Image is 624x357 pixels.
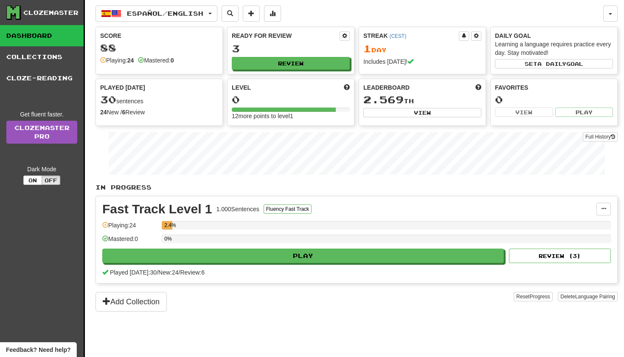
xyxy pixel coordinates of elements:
[363,94,481,105] div: th
[42,176,60,185] button: Off
[363,42,371,54] span: 1
[495,31,613,40] div: Daily Goal
[363,31,459,40] div: Streak
[100,108,218,116] div: New / Review
[495,94,613,105] div: 0
[495,59,613,68] button: Seta dailygoal
[495,108,553,117] button: View
[6,165,77,173] div: Dark Mode
[216,205,259,213] div: 1.000 Sentences
[100,83,145,92] span: Played [DATE]
[100,31,218,40] div: Score
[102,249,504,263] button: Play
[102,235,157,249] div: Mastered: 0
[495,40,613,57] div: Learning a language requires practice every day. Stay motivated!
[179,269,180,276] span: /
[264,6,281,22] button: More stats
[363,93,404,105] span: 2.569
[583,132,618,142] button: Full History
[171,57,174,64] strong: 0
[102,203,212,215] div: Fast Track Level 1
[363,43,481,54] div: Day
[232,94,350,105] div: 0
[530,294,550,300] span: Progress
[6,346,70,354] span: Open feedback widget
[6,121,77,144] a: ClozemasterPro
[100,93,116,105] span: 30
[514,292,552,301] button: ResetProgress
[243,6,260,22] button: Add sentence to collection
[558,292,618,301] button: DeleteLanguage Pairing
[122,109,125,116] strong: 6
[96,6,217,22] button: Español/English
[232,43,350,54] div: 3
[264,204,312,214] button: Fluency Fast Track
[157,269,158,276] span: /
[158,269,178,276] span: New: 24
[363,83,410,92] span: Leaderboard
[509,249,611,263] button: Review (3)
[23,8,79,17] div: Clozemaster
[232,83,251,92] span: Level
[363,108,481,117] button: View
[23,176,42,185] button: On
[102,221,157,235] div: Playing: 24
[537,61,566,67] span: a daily
[96,183,618,192] p: In Progress
[222,6,239,22] button: Search sentences
[363,57,481,66] div: Includes [DATE]!
[110,269,157,276] span: Played [DATE]: 30
[232,57,350,70] button: Review
[389,33,406,39] a: (CEST)
[495,83,613,92] div: Favorites
[475,83,481,92] span: This week in points, UTC
[575,294,615,300] span: Language Pairing
[344,83,350,92] span: Score more points to level up
[100,56,134,65] div: Playing:
[100,94,218,105] div: sentences
[555,108,613,117] button: Play
[100,109,107,116] strong: 24
[232,31,340,40] div: Ready for Review
[180,269,205,276] span: Review: 6
[96,292,167,312] button: Add Collection
[127,10,203,17] span: Español / English
[164,221,172,229] div: 2.4%
[232,112,350,120] div: 12 more points to level 1
[138,56,174,65] div: Mastered:
[6,110,77,119] div: Get fluent faster.
[100,42,218,53] div: 88
[127,57,134,64] strong: 24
